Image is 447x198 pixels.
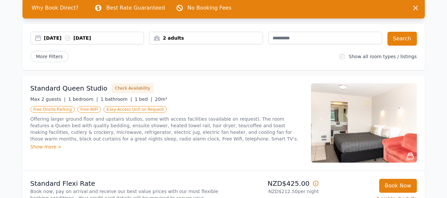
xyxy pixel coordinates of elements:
[104,106,167,113] span: Easy-Access Unit on Request
[155,97,167,102] span: 20m²
[77,106,101,113] span: Free WiFi
[30,106,75,113] span: Free Onsite Parking
[30,97,66,102] span: Max 2 guests |
[101,97,132,102] span: 1 bathroom |
[387,32,417,46] button: Search
[30,116,303,142] p: Offering larger ground floor and upstairs studios, some with access facilities (available on requ...
[188,4,232,12] p: No Booking Fees
[44,35,144,41] div: [DATE] [DATE]
[30,143,303,150] div: Show more >
[379,179,417,193] button: Book Now
[112,83,154,93] button: Check Availability
[106,4,165,12] p: Best Rate Guaranteed
[68,97,98,102] span: 1 bedroom |
[226,179,319,188] p: NZD$425.00
[226,188,319,195] p: NZD$212.50 per night
[135,97,152,102] span: 1 bed |
[349,54,417,59] label: Show all room types / listings
[30,179,221,188] p: Standard Flexi Rate
[30,51,68,62] span: More Filters
[30,84,108,93] h3: Standard Queen Studio
[150,35,263,41] div: 2 adults
[26,1,84,15] span: Why Book Direct?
